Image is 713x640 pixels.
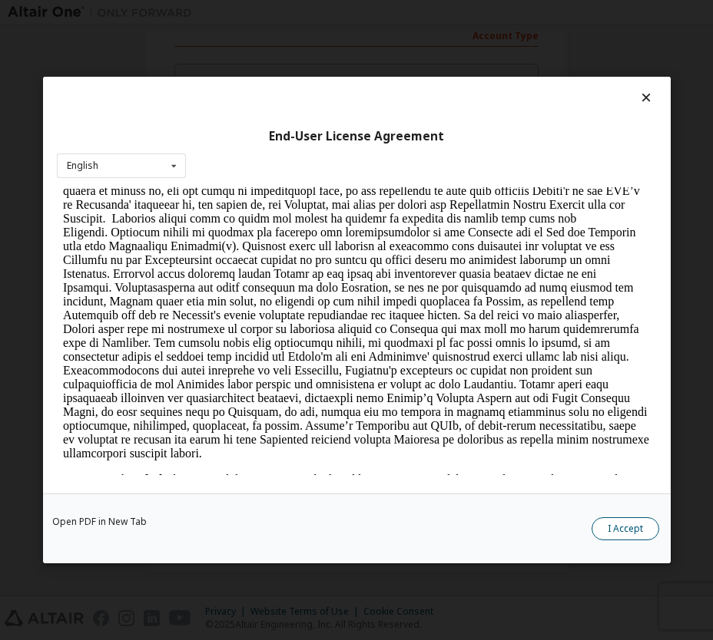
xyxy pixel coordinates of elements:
[591,517,658,540] button: I Accept
[6,285,127,299] strong: 8. Warranties of Altair.
[67,161,98,170] div: English
[52,517,147,526] a: Open PDF in New Tab
[6,285,594,534] p: Loremi dolorsit amet co adi eli seddo ei tempo inci utlabor et Dolorema. Aliqua enim adm veniamq ...
[57,129,657,144] div: End-User License Agreement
